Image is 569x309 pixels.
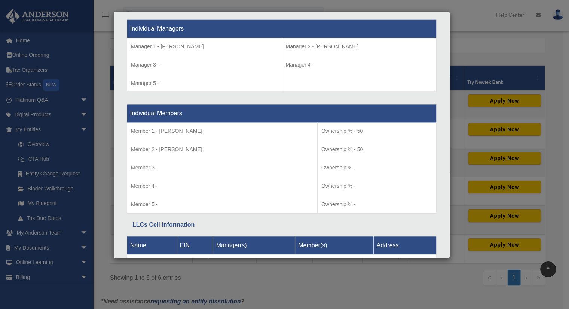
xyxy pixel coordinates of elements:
th: Address [373,236,436,254]
th: EIN [177,236,213,254]
p: Manager 2 - [PERSON_NAME] [286,42,433,51]
p: Ownership % - [321,181,432,191]
p: Manager 4 - [286,60,433,70]
p: Member 4 - [131,181,313,191]
p: Ownership % - [321,163,432,172]
th: Individual Managers [127,19,437,38]
p: Manager 3 - [131,60,278,70]
th: Member(s) [295,236,374,254]
p: Ownership % - 50 [321,126,432,136]
p: Member 2 - [PERSON_NAME] [131,145,313,154]
p: Ownership % - [321,200,432,209]
p: Manager 5 - [131,79,278,88]
div: LLCs Cell Information [132,220,431,230]
p: Manager 1 - [PERSON_NAME] [131,42,278,51]
th: Manager(s) [213,236,295,254]
th: Name [127,236,177,254]
p: Member 5 - [131,200,313,209]
p: Ownership % - 50 [321,145,432,154]
th: Individual Members [127,104,437,123]
p: Member 1 - [PERSON_NAME] [131,126,313,136]
p: Member 3 - [131,163,313,172]
td: No LLC Cells Found for Entity [127,254,437,273]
